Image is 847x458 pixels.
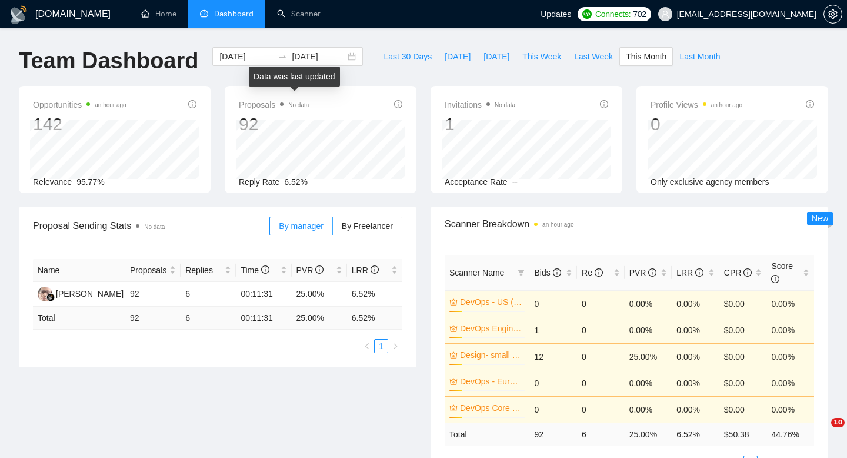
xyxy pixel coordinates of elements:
[553,268,561,277] span: info-circle
[577,317,625,343] td: 0
[625,290,672,317] td: 0.00%
[595,8,631,21] span: Connects:
[577,370,625,396] td: 0
[388,339,402,353] button: right
[278,52,287,61] span: to
[568,47,619,66] button: Last Week
[672,343,719,370] td: 0.00%
[392,343,399,350] span: right
[625,370,672,396] td: 0.00%
[812,214,828,223] span: New
[807,418,835,446] iframe: Intercom live chat
[673,47,726,66] button: Last Month
[38,288,124,298] a: HH[PERSON_NAME]
[460,322,522,335] a: DevOps Engineering (no budget)
[279,221,323,231] span: By manager
[743,268,752,277] span: info-circle
[185,264,222,277] span: Replies
[460,296,522,308] a: DevOps - US (no budget)
[33,113,126,135] div: 142
[529,290,577,317] td: 0
[766,343,814,370] td: 0.00%
[214,9,254,19] span: Dashboard
[679,50,720,63] span: Last Month
[445,217,814,231] span: Scanner Breakdown
[672,290,719,317] td: 0.00%
[38,287,52,301] img: HH
[394,100,402,108] span: info-circle
[292,50,345,63] input: End date
[347,307,402,330] td: 6.52 %
[676,268,703,277] span: LRR
[377,47,438,66] button: Last 30 Days
[626,50,666,63] span: This Month
[806,100,814,108] span: info-circle
[261,265,269,274] span: info-circle
[625,317,672,343] td: 0.00%
[364,343,371,350] span: left
[278,52,287,61] span: swap-right
[445,423,529,446] td: Total
[460,401,522,414] a: DevOps Core (no budget)
[449,324,458,333] span: crown
[438,47,477,66] button: [DATE]
[719,290,767,317] td: $0.00
[360,339,374,353] li: Previous Page
[76,177,104,187] span: 95.77%
[651,113,742,135] div: 0
[56,287,124,300] div: [PERSON_NAME]
[33,218,269,233] span: Proposal Sending Stats
[577,343,625,370] td: 0
[824,9,842,19] span: setting
[719,370,767,396] td: $0.00
[477,47,516,66] button: [DATE]
[141,9,176,19] a: homeHome
[619,47,673,66] button: This Month
[236,282,291,307] td: 00:11:31
[33,259,125,282] th: Name
[374,339,388,353] li: 1
[672,317,719,343] td: 0.00%
[284,177,308,187] span: 6.52%
[375,340,388,353] a: 1
[384,50,432,63] span: Last 30 Days
[188,100,196,108] span: info-circle
[719,343,767,370] td: $0.00
[239,177,279,187] span: Reply Rate
[823,9,842,19] a: setting
[445,177,508,187] span: Acceptance Rate
[33,177,72,187] span: Relevance
[239,113,309,135] div: 92
[181,282,236,307] td: 6
[541,9,571,19] span: Updates
[600,100,608,108] span: info-circle
[219,50,273,63] input: Start date
[766,423,814,446] td: 44.76 %
[144,224,165,230] span: No data
[651,177,769,187] span: Only exclusive agency members
[577,290,625,317] td: 0
[516,47,568,66] button: This Week
[582,268,603,277] span: Re
[296,265,324,275] span: PVR
[33,98,126,112] span: Opportunities
[445,98,515,112] span: Invitations
[292,307,347,330] td: 25.00 %
[661,10,669,18] span: user
[181,259,236,282] th: Replies
[672,423,719,446] td: 6.52 %
[724,268,752,277] span: CPR
[518,269,525,276] span: filter
[625,423,672,446] td: 25.00 %
[241,265,269,275] span: Time
[648,268,656,277] span: info-circle
[483,50,509,63] span: [DATE]
[766,396,814,423] td: 0.00%
[629,268,657,277] span: PVR
[371,265,379,274] span: info-circle
[529,423,577,446] td: 92
[33,307,125,330] td: Total
[249,67,340,87] div: Data was last updated
[449,351,458,359] span: crown
[542,221,573,228] time: an hour ago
